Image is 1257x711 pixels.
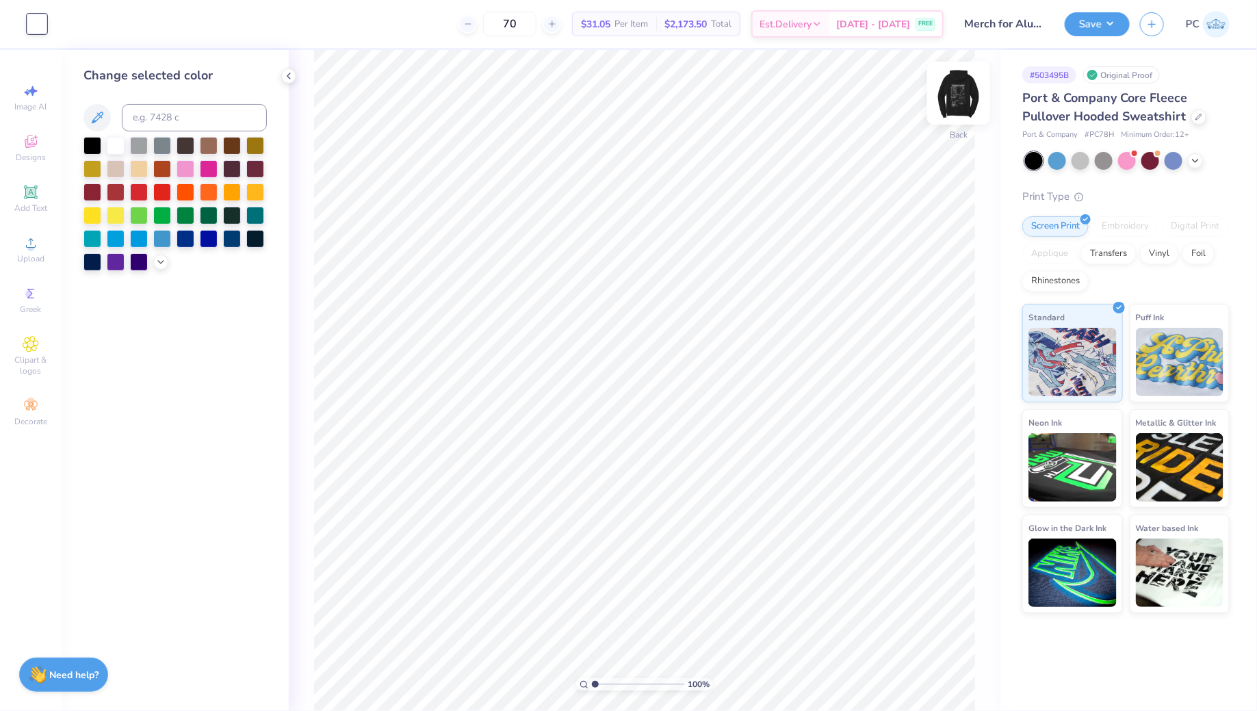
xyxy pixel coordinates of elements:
[1083,66,1160,83] div: Original Proof
[1028,415,1062,430] span: Neon Ink
[760,17,812,31] span: Est. Delivery
[664,17,707,31] span: $2,173.50
[1028,539,1117,607] img: Glow in the Dark Ink
[1028,521,1106,535] span: Glow in the Dark Ink
[1022,271,1089,292] div: Rhinestones
[14,203,47,214] span: Add Text
[1186,11,1230,38] a: PC
[1085,129,1114,141] span: # PC78H
[950,129,968,142] div: Back
[1022,129,1078,141] span: Port & Company
[1093,216,1158,237] div: Embroidery
[1136,415,1217,430] span: Metallic & Glitter Ink
[1081,244,1136,264] div: Transfers
[1136,433,1224,502] img: Metallic & Glitter Ink
[954,10,1054,38] input: Untitled Design
[1136,328,1224,396] img: Puff Ink
[1136,539,1224,607] img: Water based Ink
[1140,244,1178,264] div: Vinyl
[1022,216,1089,237] div: Screen Print
[50,669,99,682] strong: Need help?
[14,416,47,427] span: Decorate
[1028,328,1117,396] img: Standard
[836,17,910,31] span: [DATE] - [DATE]
[614,17,648,31] span: Per Item
[1022,90,1187,125] span: Port & Company Core Fleece Pullover Hooded Sweatshirt
[1186,16,1200,32] span: PC
[581,17,610,31] span: $31.05
[1022,189,1230,205] div: Print Type
[1022,66,1076,83] div: # 503495B
[1028,433,1117,502] img: Neon Ink
[1162,216,1228,237] div: Digital Print
[122,104,267,131] input: e.g. 7428 c
[711,17,731,31] span: Total
[1022,244,1077,264] div: Applique
[483,12,536,36] input: – –
[1136,310,1165,324] span: Puff Ink
[1065,12,1130,36] button: Save
[1203,11,1230,38] img: Pema Choden Lama
[1136,521,1199,535] span: Water based Ink
[17,253,44,264] span: Upload
[83,66,267,85] div: Change selected color
[688,678,710,690] span: 100 %
[21,304,42,315] span: Greek
[7,354,55,376] span: Clipart & logos
[931,66,986,120] img: Back
[1182,244,1215,264] div: Foil
[1028,310,1065,324] span: Standard
[918,19,933,29] span: FREE
[1121,129,1189,141] span: Minimum Order: 12 +
[15,101,47,112] span: Image AI
[16,152,46,163] span: Designs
